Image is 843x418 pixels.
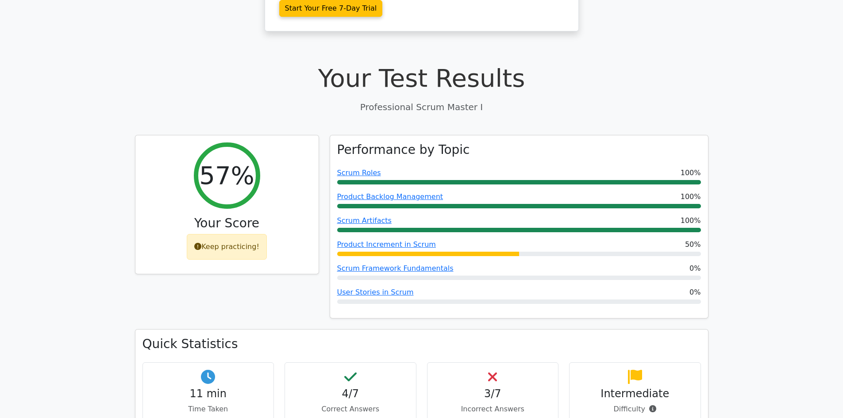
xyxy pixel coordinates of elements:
span: 50% [685,239,701,250]
a: Product Increment in Scrum [337,240,436,249]
span: 100% [681,215,701,226]
h4: 11 min [150,387,267,400]
a: Scrum Artifacts [337,216,392,225]
h1: Your Test Results [135,63,708,93]
span: 0% [689,263,701,274]
span: 100% [681,192,701,202]
span: 0% [689,287,701,298]
a: Scrum Roles [337,169,381,177]
p: Time Taken [150,404,267,414]
h4: 3/7 [435,387,551,400]
span: 100% [681,168,701,178]
h3: Performance by Topic [337,142,470,157]
p: Incorrect Answers [435,404,551,414]
a: User Stories in Scrum [337,288,414,296]
p: Professional Scrum Master I [135,100,708,114]
div: Keep practicing! [187,234,267,260]
h4: 4/7 [292,387,409,400]
a: Scrum Framework Fundamentals [337,264,454,272]
h2: 57% [199,161,254,190]
p: Difficulty [577,404,693,414]
a: Product Backlog Management [337,192,443,201]
p: Correct Answers [292,404,409,414]
h3: Your Score [142,216,312,231]
h4: Intermediate [577,387,693,400]
h3: Quick Statistics [142,337,701,352]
